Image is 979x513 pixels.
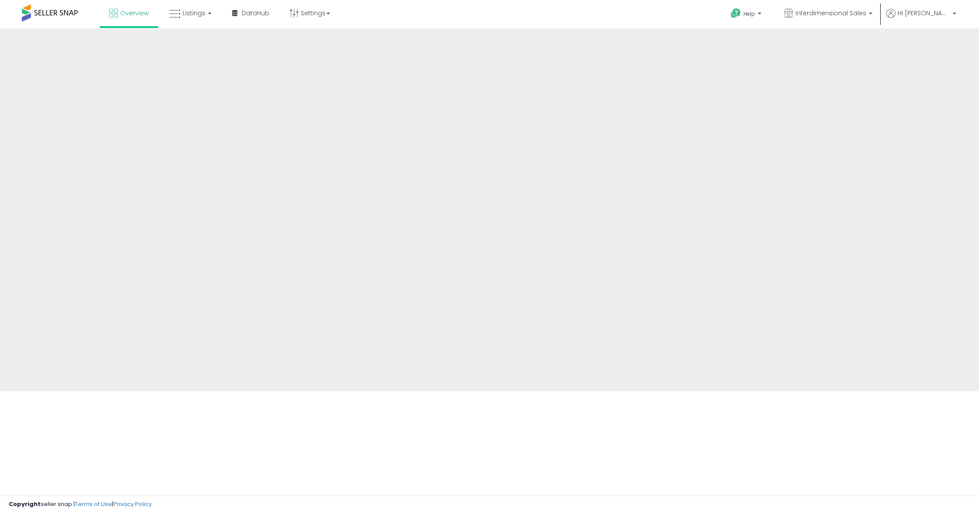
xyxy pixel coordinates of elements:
span: Interdimensional Sales [795,9,866,17]
span: Hi [PERSON_NAME] [898,9,950,17]
span: DataHub [242,9,269,17]
a: Help [724,1,770,28]
span: Help [743,10,755,17]
span: Overview [120,9,149,17]
span: Listings [183,9,205,17]
i: Get Help [730,8,741,19]
a: Hi [PERSON_NAME] [886,9,956,28]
